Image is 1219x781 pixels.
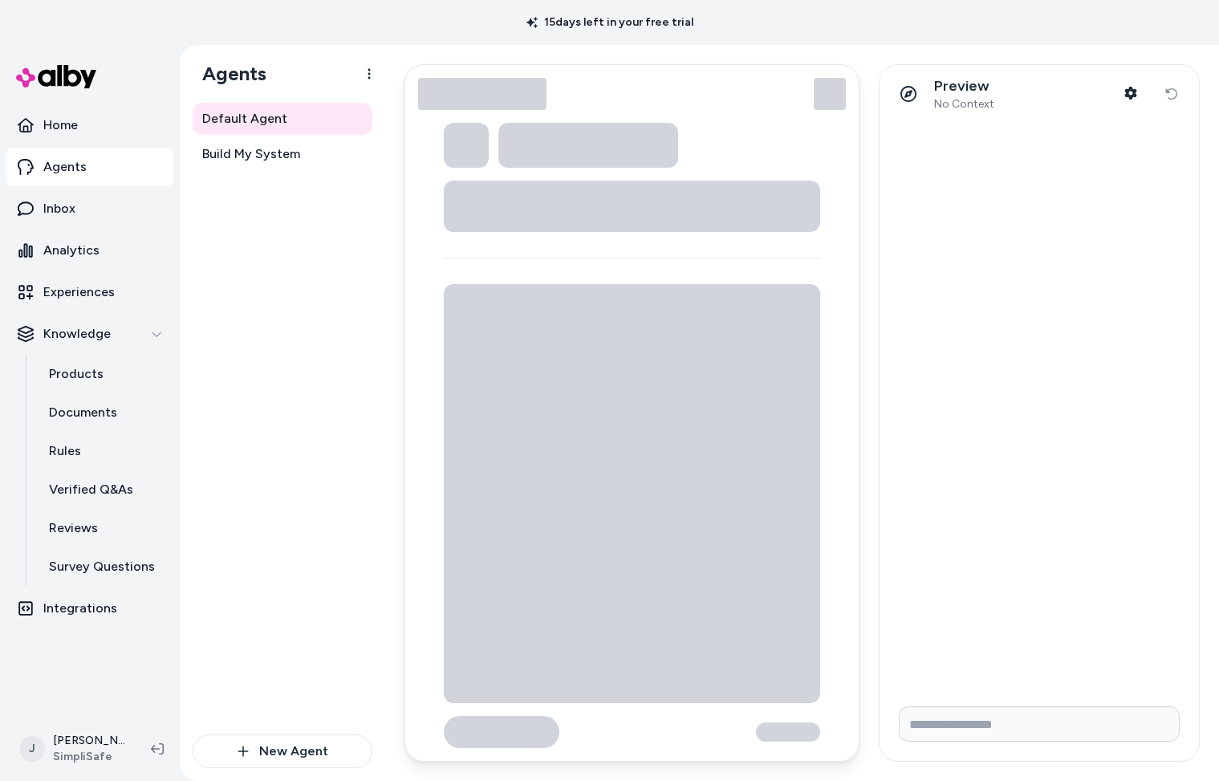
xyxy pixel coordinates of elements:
p: [PERSON_NAME] [53,733,125,749]
p: Home [43,116,78,135]
a: Survey Questions [33,547,173,586]
span: Default Agent [202,109,287,128]
a: Documents [33,393,173,432]
input: Write your prompt here [899,706,1180,742]
img: alby Logo [16,65,96,88]
a: Default Agent [193,103,372,135]
a: Home [6,106,173,144]
button: Knowledge [6,315,173,353]
a: Inbox [6,189,173,228]
p: Preview [934,77,994,96]
a: Rules [33,432,173,470]
p: Knowledge [43,324,111,344]
p: Rules [49,441,81,461]
p: Reviews [49,519,98,538]
a: Analytics [6,231,173,270]
a: Products [33,355,173,393]
a: Build My System [193,138,372,170]
p: Analytics [43,241,100,260]
p: Experiences [43,283,115,302]
a: Verified Q&As [33,470,173,509]
a: Agents [6,148,173,186]
p: 15 days left in your free trial [517,14,703,31]
span: No Context [934,97,994,112]
span: SimpliSafe [53,749,125,765]
p: Integrations [43,599,117,618]
a: Reviews [33,509,173,547]
a: Integrations [6,589,173,628]
p: Inbox [43,199,75,218]
span: Build My System [202,144,300,164]
p: Verified Q&As [49,480,133,499]
p: Products [49,364,104,384]
a: Experiences [6,273,173,311]
p: Documents [49,403,117,422]
button: New Agent [193,734,372,768]
p: Agents [43,157,87,177]
h1: Agents [189,62,266,86]
span: J [19,736,45,762]
p: Survey Questions [49,557,155,576]
button: J[PERSON_NAME]SimpliSafe [10,723,138,775]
